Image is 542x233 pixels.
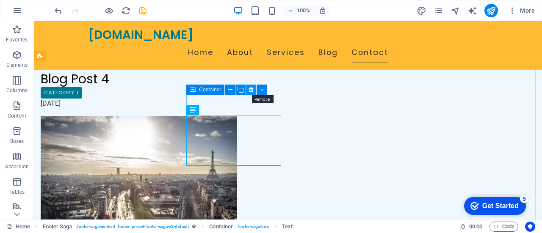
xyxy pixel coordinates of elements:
span: Code [493,222,514,232]
h6: Session time [460,222,483,232]
button: 100% [284,5,314,16]
button: design [417,5,427,16]
i: Publish [486,6,496,16]
i: Undo: Delete elements (Ctrl+Z) [53,6,63,16]
mark: Remove [252,95,273,103]
div: Get Started 5 items remaining, 0% complete [7,4,69,22]
button: Usercentrics [525,222,535,232]
button: reload [121,5,131,16]
button: publish [484,4,498,17]
span: Click to select. Double-click to edit [282,222,293,232]
a: Click to cancel selection. Double-click to open Pages [7,222,30,232]
nav: breadcrumb [43,222,293,232]
span: 00 00 [469,222,482,232]
i: AI Writer [467,6,477,16]
span: Click to select. Double-click to edit [209,222,233,232]
p: Columns [6,87,28,94]
p: Tables [9,189,25,195]
button: save [138,5,148,16]
i: Pages (Ctrl+Alt+S) [434,6,443,16]
button: text_generator [467,5,478,16]
span: . footer-saga-content .footer .preset-footer-saga-v3-default [76,222,189,232]
i: On resize automatically adjust zoom level to fit chosen device. [319,7,326,14]
p: Content [8,112,26,119]
span: Click to select. Double-click to edit [43,222,72,232]
button: Code [489,222,518,232]
button: navigator [451,5,461,16]
span: Container [199,87,221,92]
span: : [475,223,476,230]
i: This element is a customizable preset [192,224,196,229]
span: More [508,6,535,15]
i: Reload page [121,6,131,16]
div: 5 [63,2,71,10]
button: Click here to leave preview mode and continue editing [104,5,114,16]
i: Navigator [451,6,460,16]
button: undo [53,5,63,16]
p: Boxes [10,138,24,145]
p: Favorites [6,36,28,43]
i: Design (Ctrl+Alt+Y) [417,6,426,16]
span: . footer-saga-box [236,222,269,232]
h6: 100% [297,5,310,16]
button: pages [434,5,444,16]
p: Accordion [5,163,29,170]
i: Save (Ctrl+S) [138,6,148,16]
div: Get Started [25,9,61,17]
button: More [505,4,538,17]
p: Elements [6,62,28,69]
